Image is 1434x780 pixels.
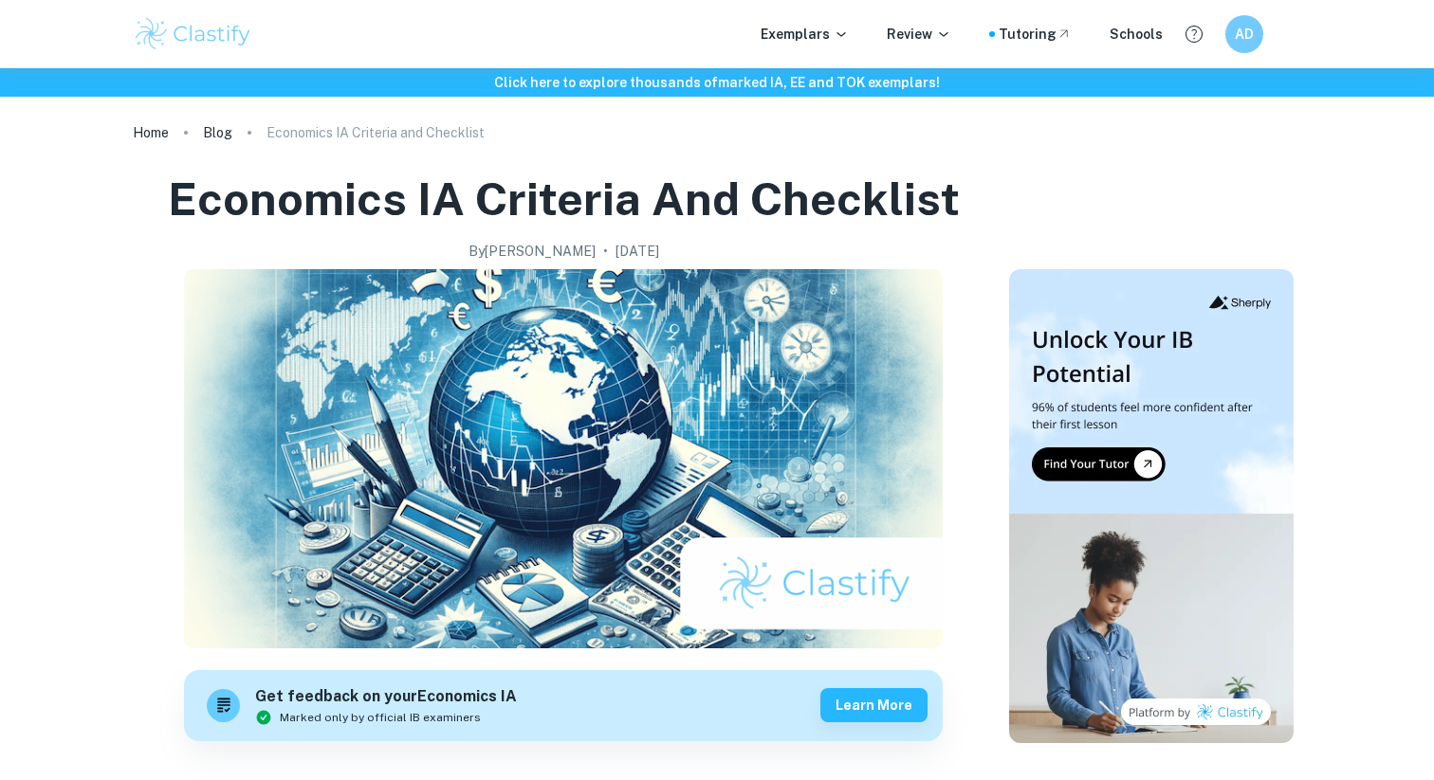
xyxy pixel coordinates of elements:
[820,688,928,722] button: Learn more
[1234,24,1256,45] h6: AD
[184,269,943,648] img: Economics IA Criteria and Checklist cover image
[133,119,169,146] a: Home
[1225,15,1263,53] button: AD
[603,241,608,262] p: •
[887,24,951,45] p: Review
[255,685,517,709] h6: Get feedback on your Economics IA
[1110,24,1163,45] a: Schools
[1009,269,1294,743] img: Thumbnail
[168,169,960,229] h1: Economics IA Criteria and Checklist
[469,241,596,262] h2: By [PERSON_NAME]
[267,122,485,143] p: Economics IA Criteria and Checklist
[999,24,1072,45] a: Tutoring
[203,119,232,146] a: Blog
[616,241,659,262] h2: [DATE]
[4,72,1430,93] h6: Click here to explore thousands of marked IA, EE and TOK exemplars !
[761,24,849,45] p: Exemplars
[184,670,943,741] a: Get feedback on yourEconomics IAMarked only by official IB examinersLearn more
[133,15,253,53] img: Clastify logo
[280,709,481,726] span: Marked only by official IB examiners
[1178,18,1210,50] button: Help and Feedback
